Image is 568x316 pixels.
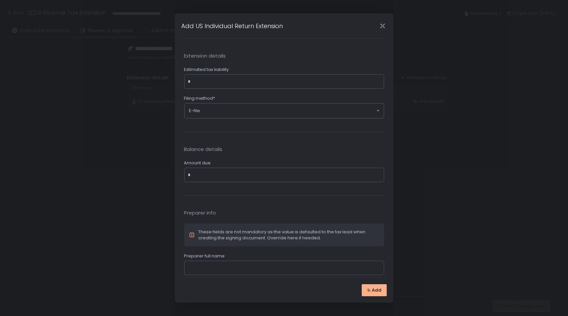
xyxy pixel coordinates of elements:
[184,67,229,73] span: Estimated tax liability
[189,108,200,114] span: E-file
[185,103,384,118] div: Search for option
[372,22,393,30] div: Close
[184,253,225,259] span: Preparer full name
[372,287,382,293] span: Add
[362,284,387,296] button: Add
[184,52,384,60] span: Extension details
[182,21,283,30] h1: Add US Individual Return Extension
[199,229,379,241] div: These fields are not mandatory as the value is defaulted to the tax lead when creating the signin...
[200,107,376,114] input: Search for option
[184,209,384,217] span: Preparer info
[184,95,215,101] span: Filing method*
[184,160,211,166] span: Amount due
[184,146,384,153] span: Balance details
